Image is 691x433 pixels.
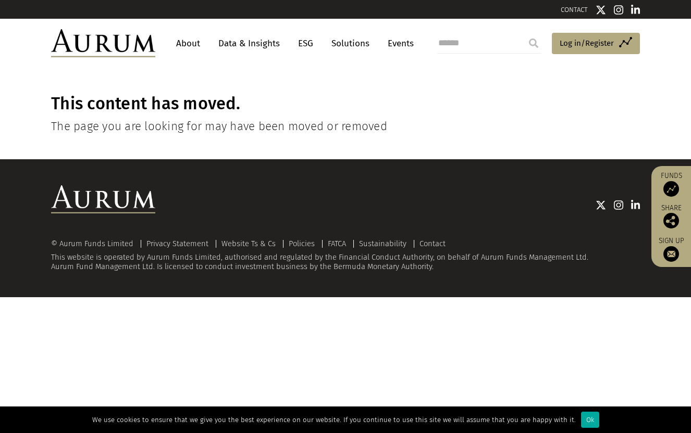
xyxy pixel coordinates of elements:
a: About [171,34,205,53]
img: Access Funds [663,181,679,197]
img: Linkedin icon [631,5,640,15]
h4: The page you are looking for may have been moved or removed [51,119,640,133]
a: Contact [419,239,446,248]
img: Linkedin icon [631,200,640,210]
img: Sign up to our newsletter [663,246,679,262]
a: Sign up [657,236,686,262]
input: Submit [523,33,544,54]
img: Twitter icon [596,5,606,15]
h1: This content has moved. [51,94,640,114]
a: Events [382,34,414,53]
a: CONTACT [561,6,588,14]
a: Log in/Register [552,33,640,55]
img: Share this post [663,213,679,228]
img: Aurum [51,29,155,57]
div: © Aurum Funds Limited [51,240,139,248]
img: Twitter icon [596,200,606,210]
a: Policies [289,239,315,248]
a: Data & Insights [213,34,285,53]
div: This website is operated by Aurum Funds Limited, authorised and regulated by the Financial Conduc... [51,239,640,271]
a: Solutions [326,34,375,53]
a: ESG [293,34,318,53]
img: Instagram icon [614,200,623,210]
a: Website Ts & Cs [221,239,276,248]
a: FATCA [328,239,346,248]
span: Log in/Register [560,37,614,49]
a: Funds [657,171,686,197]
img: Aurum Logo [51,185,155,213]
a: Sustainability [359,239,406,248]
a: Privacy Statement [146,239,208,248]
img: Instagram icon [614,5,623,15]
div: Share [657,205,686,228]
